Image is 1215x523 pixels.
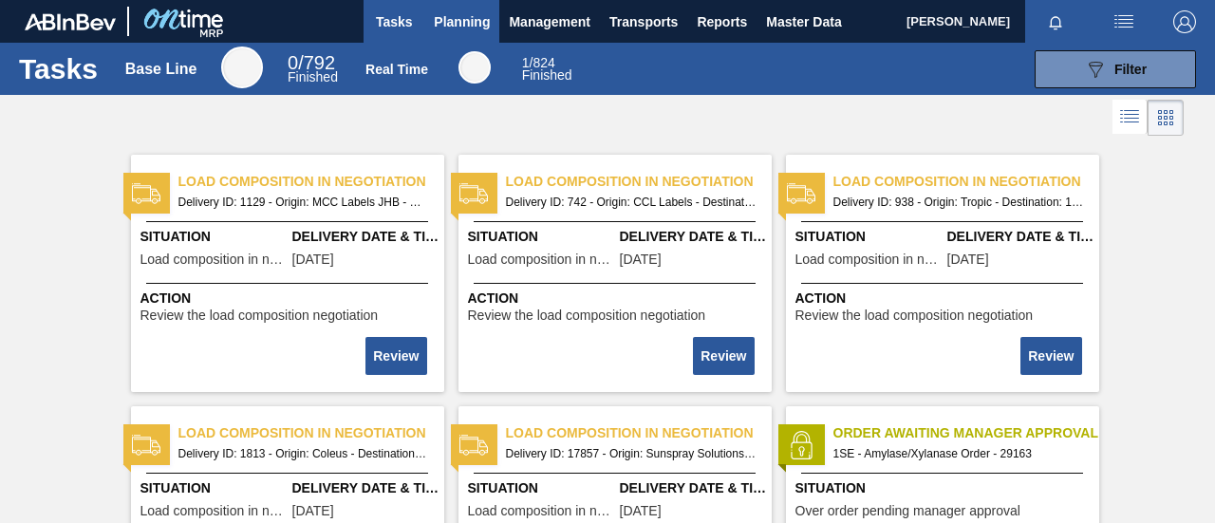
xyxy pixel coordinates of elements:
[140,504,288,518] span: Load composition in negotiation
[140,227,288,247] span: Situation
[522,55,530,70] span: 1
[25,13,116,30] img: TNhmsLtSVTkK8tSr43FrP2fwEKptu5GPRR3wAAAABJRU5ErkJggg==
[509,10,590,33] span: Management
[506,192,757,213] span: Delivery ID: 742 - Origin: CCL Labels - Destination: 1SD
[833,192,1084,213] span: Delivery ID: 938 - Origin: Tropic - Destination: 1SD
[468,227,615,247] span: Situation
[140,289,439,308] span: Action
[292,478,439,498] span: Delivery Date & Time
[1020,337,1081,375] button: Review
[620,227,767,247] span: Delivery Date & Time
[178,172,444,192] span: Load composition in negotiation
[468,504,615,518] span: Load composition in negotiation
[288,69,338,84] span: Finished
[766,10,841,33] span: Master Data
[693,337,754,375] button: Review
[459,179,488,208] img: status
[1025,9,1086,35] button: Notifications
[468,289,767,308] span: Action
[787,179,815,208] img: status
[468,308,706,323] span: Review the load composition negotiation
[695,335,756,377] div: Complete task: 2184700
[833,443,1084,464] span: 1SE - Amylase/Xylanase Order - 29163
[620,504,662,518] span: 08/11/2025,
[1114,62,1147,77] span: Filter
[947,252,989,267] span: 03/13/2023,
[19,58,98,80] h1: Tasks
[367,335,428,377] div: Complete task: 2184699
[1022,335,1083,377] div: Complete task: 2184701
[522,67,572,83] span: Finished
[522,57,572,82] div: Real Time
[373,10,415,33] span: Tasks
[125,61,197,78] div: Base Line
[292,227,439,247] span: Delivery Date & Time
[947,227,1094,247] span: Delivery Date & Time
[292,252,334,267] span: 03/31/2023,
[178,192,429,213] span: Delivery ID: 1129 - Origin: MCC Labels JHB - Destination: 1SD
[795,308,1034,323] span: Review the load composition negotiation
[795,227,943,247] span: Situation
[833,172,1099,192] span: Load composition in negotiation
[795,252,943,267] span: Load composition in negotiation
[132,431,160,459] img: status
[459,431,488,459] img: status
[506,172,772,192] span: Load composition in negotiation
[620,478,767,498] span: Delivery Date & Time
[787,431,815,459] img: status
[1148,100,1184,136] div: Card Vision
[468,478,615,498] span: Situation
[609,10,678,33] span: Transports
[795,289,1094,308] span: Action
[140,252,288,267] span: Load composition in negotiation
[178,443,429,464] span: Delivery ID: 1813 - Origin: Coleus - Destination: 1SD
[132,179,160,208] img: status
[1035,50,1196,88] button: Filter
[178,423,444,443] span: Load composition in negotiation
[221,47,263,88] div: Base Line
[365,62,428,77] div: Real Time
[697,10,747,33] span: Reports
[288,55,338,84] div: Base Line
[288,52,298,73] span: 0
[1112,10,1135,33] img: userActions
[140,308,379,323] span: Review the load composition negotiation
[795,504,1020,518] span: Over order pending manager approval
[434,10,490,33] span: Planning
[1112,100,1148,136] div: List Vision
[140,478,288,498] span: Situation
[522,55,555,70] span: / 824
[292,504,334,518] span: 06/02/2023,
[506,443,757,464] span: Delivery ID: 17857 - Origin: Sunspray Solutions - Destination: 1SB
[795,478,1094,498] span: Situation
[288,52,335,73] span: / 792
[365,337,426,375] button: Review
[620,252,662,267] span: 01/27/2023,
[833,423,1099,443] span: Order Awaiting Manager Approval
[468,252,615,267] span: Load composition in negotiation
[1173,10,1196,33] img: Logout
[458,51,491,84] div: Real Time
[506,423,772,443] span: Load composition in negotiation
